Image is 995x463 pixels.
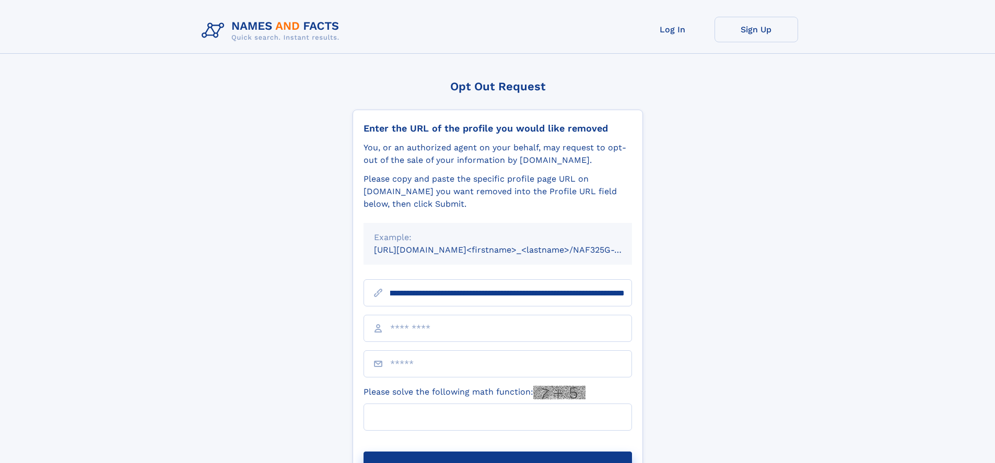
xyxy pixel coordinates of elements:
[374,245,652,255] small: [URL][DOMAIN_NAME]<firstname>_<lastname>/NAF325G-xxxxxxxx
[197,17,348,45] img: Logo Names and Facts
[364,173,632,210] div: Please copy and paste the specific profile page URL on [DOMAIN_NAME] you want removed into the Pr...
[353,80,643,93] div: Opt Out Request
[631,17,715,42] a: Log In
[364,141,632,167] div: You, or an authorized agent on your behalf, may request to opt-out of the sale of your informatio...
[715,17,798,42] a: Sign Up
[374,231,622,244] div: Example:
[364,123,632,134] div: Enter the URL of the profile you would like removed
[364,386,586,399] label: Please solve the following math function:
